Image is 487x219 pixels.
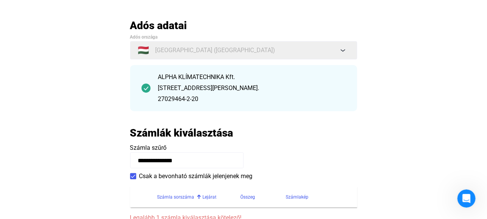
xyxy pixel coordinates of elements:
[111,64,139,71] div: Üdvözlöm!
[139,172,253,181] span: Csak a bevonható számlák jelenjenek meg
[130,144,167,151] span: Számla szűrő
[158,95,346,104] div: 27029464-2-20
[6,77,145,117] div: Varga szerint…
[130,34,158,40] span: Adós országa
[27,77,145,108] div: Követelés beszedést szeretnék inditani a számlák kiválasztása nem sikerül mert nem ad be semmit
[24,157,30,163] button: Emojiválasztó
[5,3,19,17] button: go back
[130,154,142,166] button: Üzenet küldése…
[33,81,139,104] div: Követelés beszedést szeretnék inditani a számlák kiválasztása nem sikerül mert nem ad be semmit
[138,46,149,55] span: 🇭🇺
[6,141,145,154] textarea: Üzenet…
[36,157,42,163] button: GIF-választó
[6,59,145,77] div: Varga szerint…
[158,84,346,93] div: [STREET_ADDRESS][PERSON_NAME].
[203,193,241,202] div: Lejárat
[203,193,217,202] div: Lejárat
[130,41,357,59] button: 🇭🇺[GEOGRAPHIC_DATA] ([GEOGRAPHIC_DATA])
[157,193,203,202] div: Számla sorszáma
[22,4,34,16] img: Profile image for Alexandra
[156,46,275,55] span: [GEOGRAPHIC_DATA] ([GEOGRAPHIC_DATA])
[157,193,194,202] div: Számla sorszáma
[241,193,286,202] div: Összeg
[133,3,146,17] div: Bezárás
[37,4,86,9] h1: [PERSON_NAME]
[142,84,151,93] img: checkmark-darker-green-circle
[158,73,346,82] div: ALPHA KLÍMATECHNIKA Kft.
[37,9,94,17] p: A csapatunk is segíthet
[286,193,348,202] div: Számlakép
[130,19,357,32] h2: Adós adatai
[105,59,145,76] div: Üdvözlöm!
[457,189,476,208] iframe: Intercom live chat
[118,3,133,17] button: Főoldal
[12,157,18,163] button: Csatolmány feltöltése
[286,193,309,202] div: Számlakép
[241,193,255,202] div: Összeg
[48,157,54,163] button: Start recording
[130,126,233,140] h2: Számlák kiválasztása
